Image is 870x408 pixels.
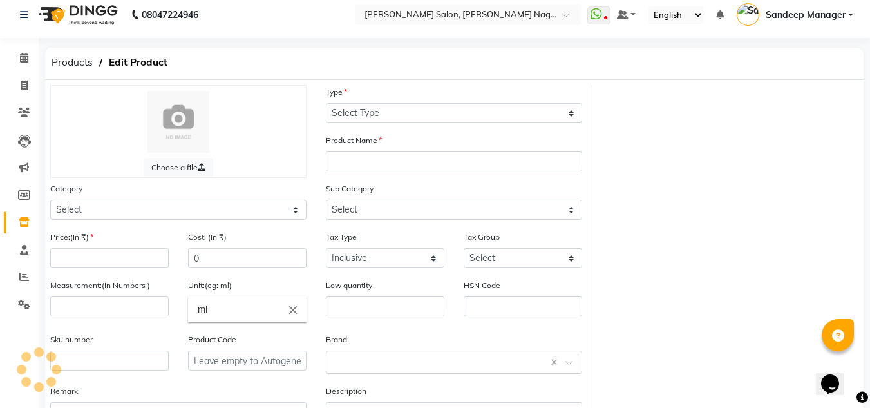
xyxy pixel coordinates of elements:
[50,231,93,243] label: Price:(In ₹)
[737,3,759,26] img: Sandeep Manager
[188,280,232,291] label: Unit:(eg: ml)
[45,51,99,74] span: Products
[188,231,227,243] label: Cost: (In ₹)
[326,385,366,397] label: Description
[188,334,236,345] label: Product Code
[326,231,357,243] label: Tax Type
[188,351,307,371] input: Leave empty to Autogenerate
[326,86,347,98] label: Type
[464,231,500,243] label: Tax Group
[326,135,382,146] label: Product Name
[286,302,300,316] i: Close
[147,91,209,153] img: Cinque Terre
[102,51,174,74] span: Edit Product
[326,334,347,345] label: Brand
[50,385,78,397] label: Remark
[50,280,150,291] label: Measurement:(In Numbers )
[816,356,857,395] iframe: chat widget
[326,183,374,195] label: Sub Category
[326,280,372,291] label: Low quantity
[50,183,82,195] label: Category
[464,280,500,291] label: HSN Code
[551,356,562,369] span: Clear all
[766,8,846,22] span: Sandeep Manager
[144,158,213,177] label: Choose a file
[50,334,93,345] label: Sku number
